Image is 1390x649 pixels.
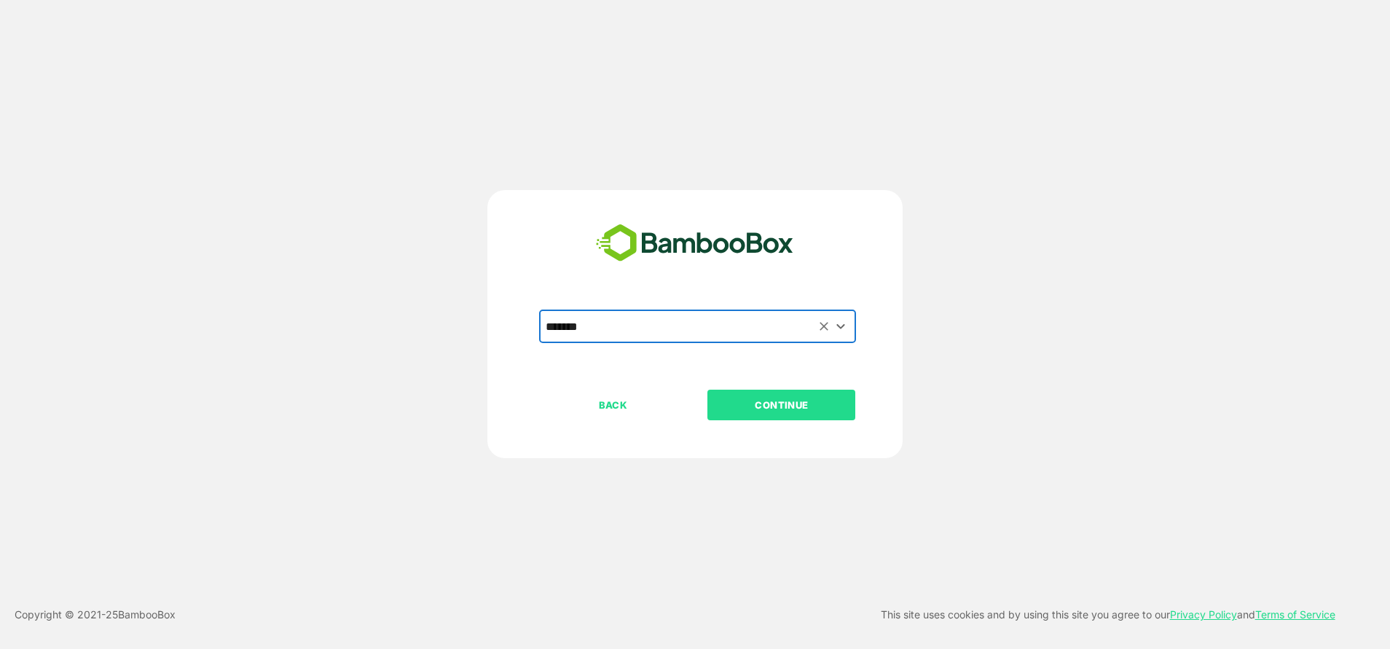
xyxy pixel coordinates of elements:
[1255,608,1335,621] a: Terms of Service
[541,397,686,413] p: BACK
[539,390,687,420] button: BACK
[707,390,855,420] button: CONTINUE
[881,606,1335,624] p: This site uses cookies and by using this site you agree to our and
[709,397,855,413] p: CONTINUE
[588,219,801,267] img: bamboobox
[831,316,851,336] button: Open
[816,318,833,334] button: Clear
[1170,608,1237,621] a: Privacy Policy
[15,606,176,624] p: Copyright © 2021- 25 BambooBox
